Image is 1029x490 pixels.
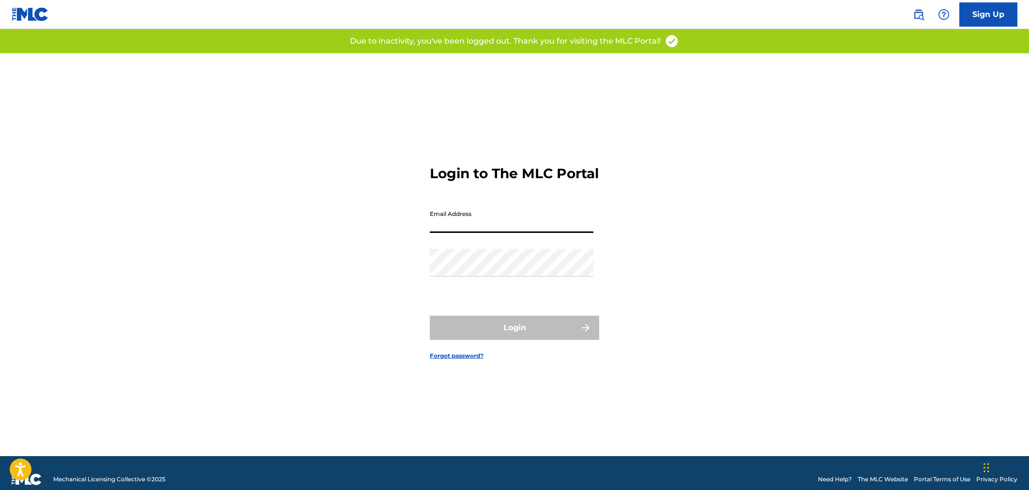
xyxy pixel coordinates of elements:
[818,475,852,484] a: Need Help?
[976,475,1017,484] a: Privacy Policy
[913,9,924,20] img: search
[858,475,908,484] a: The MLC Website
[981,444,1029,490] iframe: Chat Widget
[53,475,166,484] span: Mechanical Licensing Collective © 2025
[959,2,1017,27] a: Sign Up
[984,453,989,482] div: Arrastrar
[909,5,928,24] a: Public Search
[981,444,1029,490] div: Widget de chat
[914,475,970,484] a: Portal Terms of Use
[430,165,599,182] h3: Login to The MLC Portal
[12,7,49,21] img: MLC Logo
[350,35,661,47] p: Due to inactivity, you've been logged out. Thank you for visiting the MLC Portal!
[665,34,679,48] img: access
[12,474,42,485] img: logo
[430,352,484,360] a: Forgot password?
[938,9,950,20] img: help
[934,5,953,24] div: Help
